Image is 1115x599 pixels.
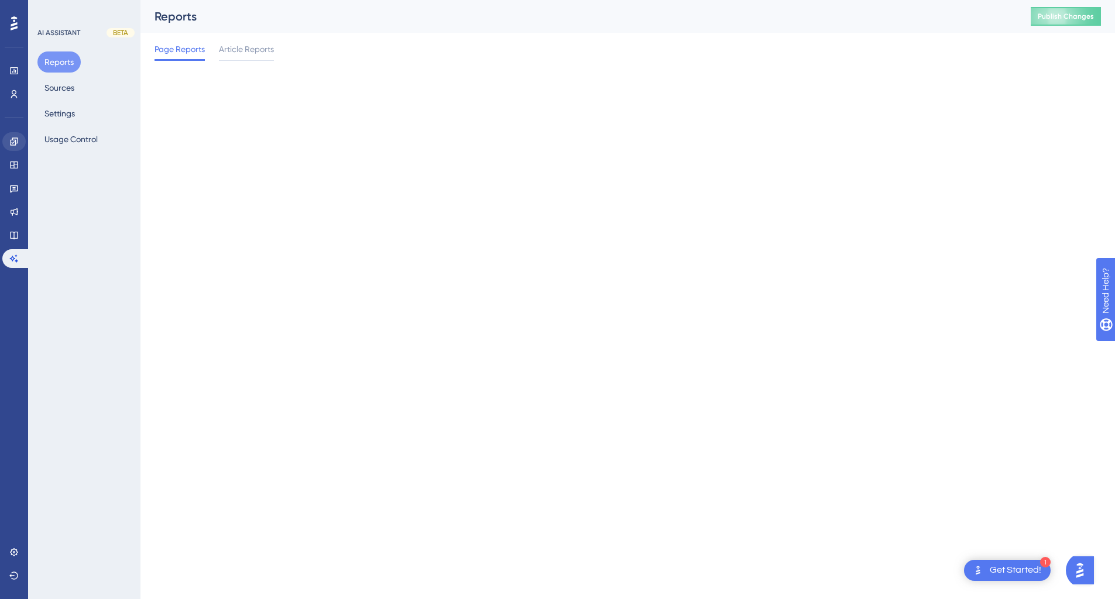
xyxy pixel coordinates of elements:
[1031,7,1101,26] button: Publish Changes
[1066,553,1101,588] iframe: UserGuiding AI Assistant Launcher
[37,129,105,150] button: Usage Control
[964,560,1051,581] div: Open Get Started! checklist, remaining modules: 1
[37,51,81,73] button: Reports
[219,42,274,56] span: Article Reports
[971,563,985,577] img: launcher-image-alternative-text
[37,103,82,124] button: Settings
[155,42,205,56] span: Page Reports
[107,28,135,37] div: BETA
[37,28,80,37] div: AI ASSISTANT
[155,8,1001,25] div: Reports
[990,564,1041,577] div: Get Started!
[28,3,73,17] span: Need Help?
[37,77,81,98] button: Sources
[1040,557,1051,567] div: 1
[1038,12,1094,21] span: Publish Changes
